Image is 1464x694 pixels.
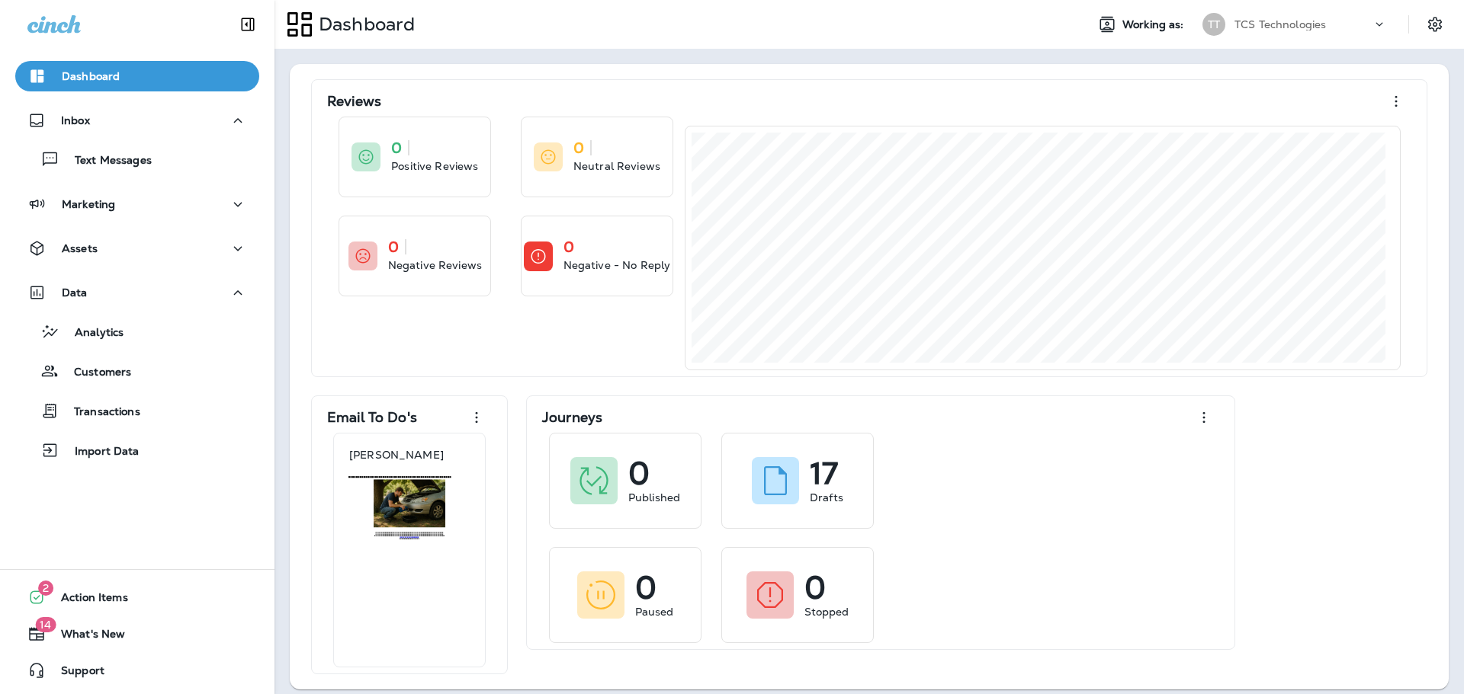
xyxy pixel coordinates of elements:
p: Assets [62,242,98,254]
p: Published [628,490,680,505]
span: 14 [35,617,56,632]
span: Support [46,664,104,683]
div: TT [1202,13,1225,36]
span: 2 [38,580,53,596]
p: Drafts [810,490,843,505]
button: Dashboard [15,61,259,91]
button: 2Action Items [15,582,259,612]
button: Assets [15,233,259,264]
p: Marketing [62,198,115,210]
p: Paused [635,604,674,619]
button: Analytics [15,315,259,347]
p: 17 [810,465,838,481]
p: Customers [59,366,131,380]
p: 0 [635,580,657,595]
button: Data [15,277,259,308]
p: 0 [573,140,584,155]
p: Import Data [59,445,140,459]
p: Negative - No Reply [563,257,671,273]
img: 68c09f06-b8b0-41f7-9f41-ac21fe4c0266.jpg [348,476,470,541]
p: 0 [804,580,826,595]
p: Analytics [59,326,124,341]
button: Settings [1421,11,1449,38]
span: Action Items [46,591,128,609]
button: Inbox [15,105,259,136]
p: 0 [388,239,399,254]
p: Inbox [61,114,90,126]
p: 0 [391,140,402,155]
button: 14What's New [15,619,259,649]
button: Support [15,655,259,686]
p: Neutral Reviews [573,158,660,174]
p: Positive Reviews [391,158,478,174]
p: Negative Reviews [388,257,482,273]
p: Data [62,286,88,299]
button: Transactions [15,395,259,427]
p: Reviews [327,94,381,109]
button: Import Data [15,434,259,466]
span: Working as: [1122,18,1187,31]
button: Marketing [15,189,259,219]
p: Text Messages [59,154,152,168]
p: Stopped [804,604,849,619]
p: Dashboard [62,70,120,82]
p: Journeys [542,410,602,425]
p: Email To Do's [327,410,417,425]
p: 0 [628,465,650,481]
p: 0 [563,239,574,254]
button: Text Messages [15,143,259,175]
p: Transactions [59,405,140,420]
p: TCS Technologies [1234,18,1326,30]
p: Dashboard [313,13,415,36]
button: Customers [15,355,259,387]
span: What's New [46,628,125,646]
button: Collapse Sidebar [226,9,269,40]
p: [PERSON_NAME] [349,449,444,461]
